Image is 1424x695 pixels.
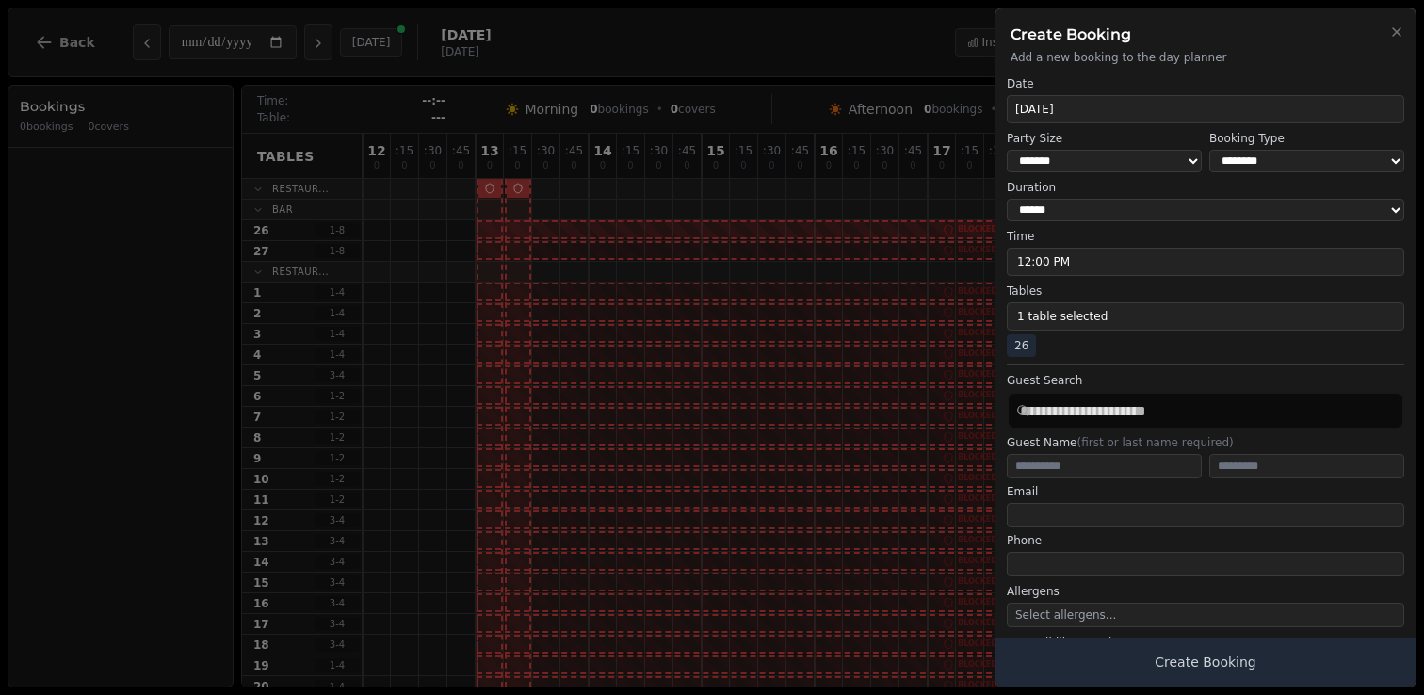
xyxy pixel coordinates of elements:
[1007,131,1202,146] label: Party Size
[1007,180,1404,195] label: Duration
[1007,533,1404,548] label: Phone
[1011,24,1400,46] h2: Create Booking
[1007,603,1404,627] button: Select allergens...
[1011,50,1400,65] p: Add a new booking to the day planner
[1209,131,1404,146] label: Booking Type
[1007,584,1404,599] label: Allergens
[1007,484,1404,499] label: Email
[1007,248,1404,276] button: 12:00 PM
[1007,283,1404,299] label: Tables
[1007,229,1404,244] label: Time
[1007,435,1404,450] label: Guest Name
[1007,95,1404,123] button: [DATE]
[1007,334,1036,357] span: 26
[1076,436,1233,449] span: (first or last name required)
[1007,373,1404,388] label: Guest Search
[1007,635,1404,650] label: Accessibility Requirements
[995,638,1416,687] button: Create Booking
[1007,302,1404,331] button: 1 table selected
[1007,76,1404,91] label: Date
[1015,608,1116,622] span: Select allergens...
